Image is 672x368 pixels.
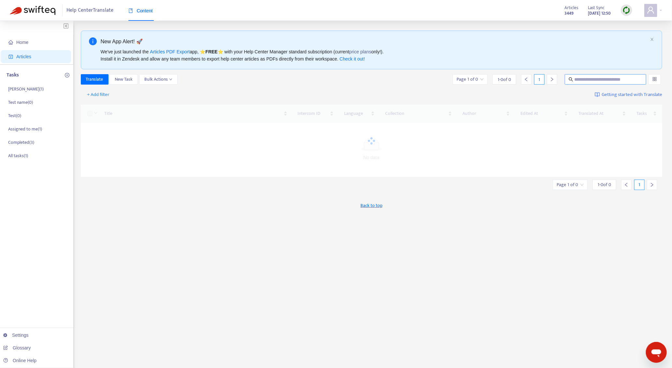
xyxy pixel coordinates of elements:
button: close [650,37,654,42]
a: price plans [349,49,372,54]
span: book [128,8,133,13]
span: close [650,37,654,41]
p: Test name ( 0 ) [8,99,33,106]
span: home [8,40,13,45]
a: Online Help [3,358,37,363]
div: We've just launched the app, ⭐ ⭐️ with your Help Center Manager standard subscription (current on... [101,48,648,62]
span: search [569,77,573,82]
img: image-link [595,92,600,97]
span: account-book [8,54,13,59]
span: Bulk Actions [144,76,172,83]
a: Articles PDF Export [150,49,190,54]
span: plus-circle [65,73,69,77]
button: + Add filter [82,89,115,100]
div: 1 [634,180,645,190]
span: Help Center Translate [67,4,114,17]
p: All tasks ( 1 ) [8,152,28,159]
p: [PERSON_NAME] ( 1 ) [8,86,44,92]
a: Glossary [3,345,31,350]
p: Test ( 0 ) [8,112,21,119]
button: New Task [110,74,138,85]
span: left [624,183,629,187]
span: right [550,77,554,82]
a: Settings [3,333,29,338]
span: info-circle [89,37,97,45]
p: Tasks [7,71,19,79]
span: 1 - 0 of 0 [498,76,511,83]
span: New Task [115,76,133,83]
img: Swifteq [10,6,55,15]
span: right [650,183,654,187]
span: Getting started with Translate [602,91,662,99]
span: Home [16,40,28,45]
span: Articles [565,4,578,11]
button: Bulk Actionsdown [139,74,178,85]
span: 1 - 0 of 0 [598,181,611,188]
span: Content [128,8,153,13]
b: FREE [205,49,217,54]
span: + Add filter [87,91,110,99]
span: Translate [86,76,103,83]
span: Last Sync [588,4,605,11]
div: New App Alert! 🚀 [101,37,648,46]
span: Articles [16,54,31,59]
span: user [647,6,655,14]
strong: [DATE] 12:50 [588,10,611,17]
img: sync.dc5367851b00ba804db3.png [622,6,631,14]
p: Assigned to me ( 1 ) [8,126,42,132]
span: down [169,78,172,81]
a: Check it out! [340,56,365,61]
iframe: Button to launch messaging window [646,342,667,363]
p: Completed ( 3 ) [8,139,34,146]
span: Back to top [360,202,382,209]
button: Translate [81,74,109,85]
span: left [524,77,529,82]
a: Getting started with Translate [595,89,662,100]
div: 1 [534,74,545,85]
strong: 3449 [565,10,574,17]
